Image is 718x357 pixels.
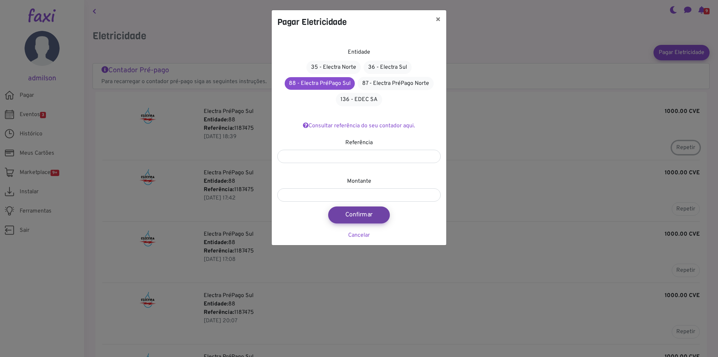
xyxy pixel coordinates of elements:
label: Referência [345,139,373,147]
a: 35 - Electra Norte [306,61,361,74]
label: Entidade [348,48,370,56]
a: 136 - EDEC SA [336,93,382,106]
a: 88 - Electra PréPago Sul [285,77,355,90]
button: Confirmar [328,207,390,223]
a: Cancelar [348,232,370,239]
label: Montante [347,177,371,186]
a: 36 - Electra Sul [364,61,412,74]
h4: Pagar Eletricidade [277,16,347,28]
button: × [430,10,446,30]
a: Consultar referência do seu contador aqui. [303,122,415,129]
a: 87 - Electra PréPago Norte [358,77,434,90]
